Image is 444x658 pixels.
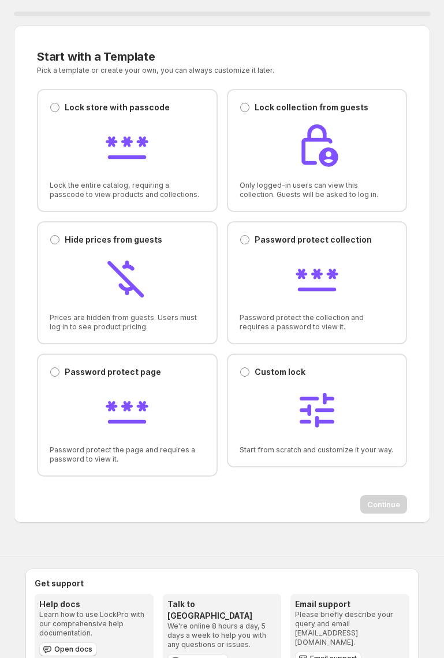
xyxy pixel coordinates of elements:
[39,642,97,656] a: Open docs
[167,622,277,649] p: We're online 8 hours a day, 5 days a week to help you with any questions or issues.
[240,181,395,199] span: Only logged-in users can view this collection. Guests will be asked to log in.
[104,387,150,433] img: Password protect page
[294,255,340,301] img: Password protect collection
[104,255,150,301] img: Hide prices from guests
[35,578,409,589] h2: Get support
[37,66,336,75] p: Pick a template or create your own, you can always customize it later.
[37,50,155,64] span: Start with a Template
[65,102,170,113] p: Lock store with passcode
[65,366,161,378] p: Password protect page
[104,122,150,169] img: Lock store with passcode
[294,387,340,433] img: Custom lock
[295,598,405,610] h3: Email support
[65,234,162,246] p: Hide prices from guests
[39,598,149,610] h3: Help docs
[50,445,205,464] span: Password protect the page and requires a password to view it.
[255,234,372,246] p: Password protect collection
[294,122,340,169] img: Lock collection from guests
[295,610,405,647] p: Please briefly describe your query and email [EMAIL_ADDRESS][DOMAIN_NAME].
[240,445,395,455] span: Start from scratch and customize it your way.
[240,313,395,332] span: Password protect the collection and requires a password to view it.
[50,313,205,332] span: Prices are hidden from guests. Users must log in to see product pricing.
[167,598,277,622] h3: Talk to [GEOGRAPHIC_DATA]
[39,610,149,638] p: Learn how to use LockPro with our comprehensive help documentation.
[50,181,205,199] span: Lock the entire catalog, requiring a passcode to view products and collections.
[255,102,368,113] p: Lock collection from guests
[54,645,92,654] span: Open docs
[255,366,305,378] p: Custom lock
